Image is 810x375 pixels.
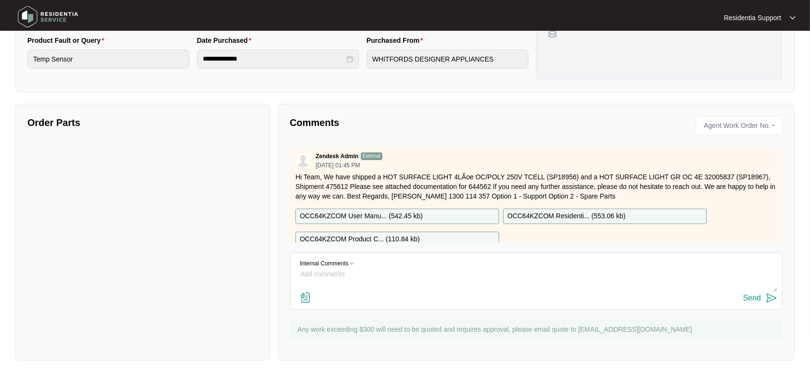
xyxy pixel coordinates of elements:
p: [DATE] 01:45 PM [316,162,382,168]
input: Purchased From [367,50,528,69]
p: - [772,118,778,133]
p: Comments [290,116,529,129]
img: dropdown arrow [790,15,796,20]
p: Order Parts [27,116,258,129]
p: Residentia Support [724,13,781,23]
input: Product Fault or Query [27,50,189,69]
p: OCC64KZCOM User Manu... ( 542.45 kb ) [300,211,423,222]
label: Product Fault or Query [27,36,108,45]
p: External [361,152,382,160]
img: user.svg [296,153,310,167]
img: residentia service logo [14,2,82,31]
label: Purchased From [367,36,427,45]
p: Any work exceeding $300 will need to be quoted and requires approval, please email quote to [EMAI... [297,325,778,334]
button: Send [743,292,777,305]
img: Dropdown-Icon [348,261,356,267]
img: file-attachment-doc.svg [300,292,311,303]
label: Date Purchased [197,36,255,45]
p: Zendesk Admin [316,152,358,160]
span: Agent Work Order No. [700,118,770,133]
div: Send [743,294,761,302]
img: map-pin [548,30,557,38]
p: Internal Comments [300,261,348,267]
input: Date Purchased [203,54,344,64]
p: OCC64KZCOM Product C... ( 110.84 kb ) [300,234,420,245]
p: OCC64KZCOM Residenti... ( 553.06 kb ) [507,211,626,222]
img: send-icon.svg [766,292,777,304]
p: Hi Team, We have shipped a HOT SURFACE LIGHT 4LÃoe OC/POLY 250V TCELL (SP18956) and a HOT SURFACE... [295,172,777,201]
